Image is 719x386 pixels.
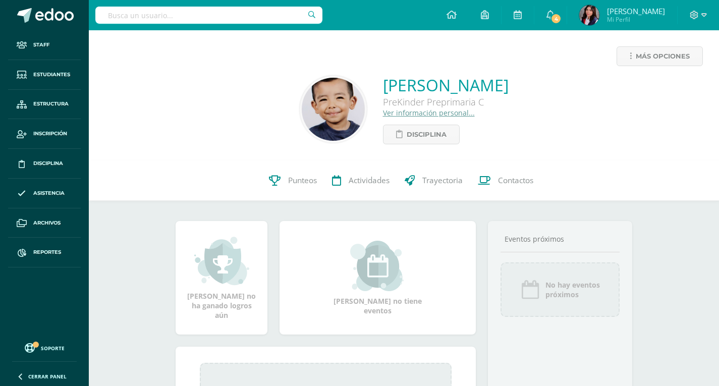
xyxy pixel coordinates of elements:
a: Reportes [8,238,81,267]
img: achievement_small.png [194,236,249,286]
a: Contactos [470,160,541,201]
img: event_icon.png [520,280,540,300]
a: Estructura [8,90,81,120]
span: Staff [33,41,49,49]
a: Ver información personal... [383,108,475,118]
span: Estudiantes [33,71,70,79]
span: [PERSON_NAME] [607,6,665,16]
div: Eventos próximos [501,234,620,244]
img: 4d8f146cace0c37b8c1dc3e6ae0aaa99.png [302,78,365,141]
a: Staff [8,30,81,60]
a: Punteos [261,160,324,201]
div: PreKinder Preprimaria C [383,96,509,108]
span: Cerrar panel [28,373,67,380]
input: Busca un usuario... [95,7,322,24]
span: Estructura [33,100,69,108]
a: Actividades [324,160,397,201]
a: [PERSON_NAME] [383,74,509,96]
a: Soporte [12,341,77,354]
div: [PERSON_NAME] no tiene eventos [327,241,428,315]
span: 4 [550,13,562,24]
span: Disciplina [33,159,63,168]
a: Inscripción [8,119,81,149]
span: Soporte [41,345,65,352]
a: Disciplina [383,125,460,144]
a: Trayectoria [397,160,470,201]
span: Trayectoria [422,175,463,186]
span: Actividades [349,175,390,186]
span: Disciplina [407,125,447,144]
span: Reportes [33,248,61,256]
span: Mi Perfil [607,15,665,24]
div: [PERSON_NAME] no ha ganado logros aún [186,236,257,320]
span: Inscripción [33,130,67,138]
a: Asistencia [8,179,81,208]
a: Archivos [8,208,81,238]
img: 331a885a7a06450cabc094b6be9ba622.png [579,5,599,25]
a: Estudiantes [8,60,81,90]
span: Más opciones [636,47,690,66]
img: event_small.png [350,241,405,291]
span: Punteos [288,175,317,186]
a: Más opciones [617,46,703,66]
a: Disciplina [8,149,81,179]
span: Asistencia [33,189,65,197]
span: Archivos [33,219,61,227]
span: No hay eventos próximos [545,280,600,299]
span: Contactos [498,175,533,186]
